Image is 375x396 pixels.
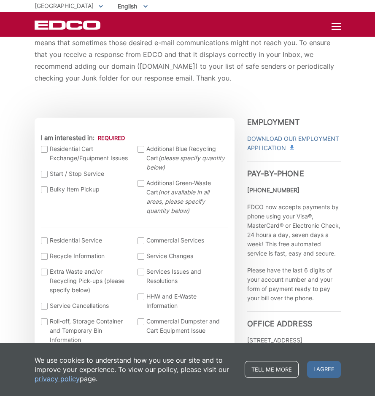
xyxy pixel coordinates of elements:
[41,169,129,178] label: Start / Stop Service
[247,311,341,329] h3: Office Address
[35,13,341,84] p: * Please be aware that email providers include spam blockers that can affect the delivery and dis...
[247,186,299,194] strong: [PHONE_NUMBER]
[41,236,129,245] label: Residential Service
[35,20,102,30] a: EDCD logo. Return to the homepage.
[41,317,129,345] label: Roll-off, Storage Container and Temporary Bin Information
[41,185,129,194] label: Bulky Item Pickup
[146,189,209,214] em: (not available in all areas, please specify quantity below)
[247,134,341,153] a: Download Our Employment Application
[41,144,129,163] label: Residential Cart Exchange/Equipment Issues
[41,134,125,142] label: I am interested in:
[35,356,236,383] p: We use cookies to understand how you use our site and to improve your experience. To view our pol...
[138,251,226,261] label: Service Changes
[138,236,226,245] label: Commercial Services
[247,161,341,178] h3: Pay-by-Phone
[146,144,226,172] span: Additional Blue Recycling Cart
[138,317,226,335] label: Commercial Dumpster and Cart Equipment Issue
[41,301,129,310] label: Service Cancellations
[245,361,299,378] a: Tell me more
[41,267,129,295] label: Extra Waste and/or Recycling Pick-ups (please specify below)
[138,292,226,310] label: HHW and E-Waste Information
[138,342,226,351] label: Other (please explain below)
[146,154,225,171] em: (please specify quantity below)
[247,202,341,258] p: EDCO now accepts payments by phone using your Visa®, MasterCard® or Electronic Check, 24 hours a ...
[138,267,226,286] label: Services Issues and Resolutions
[247,118,341,127] h3: Employment
[146,178,226,216] span: Additional Green-Waste Cart
[41,251,129,261] label: Recycle Information
[247,336,341,354] p: [STREET_ADDRESS] [GEOGRAPHIC_DATA]
[307,361,341,378] span: I agree
[247,266,341,303] p: Please have the last 6 digits of your account number and your form of payment ready to pay your b...
[35,374,80,383] a: privacy policy
[35,2,94,9] span: [GEOGRAPHIC_DATA]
